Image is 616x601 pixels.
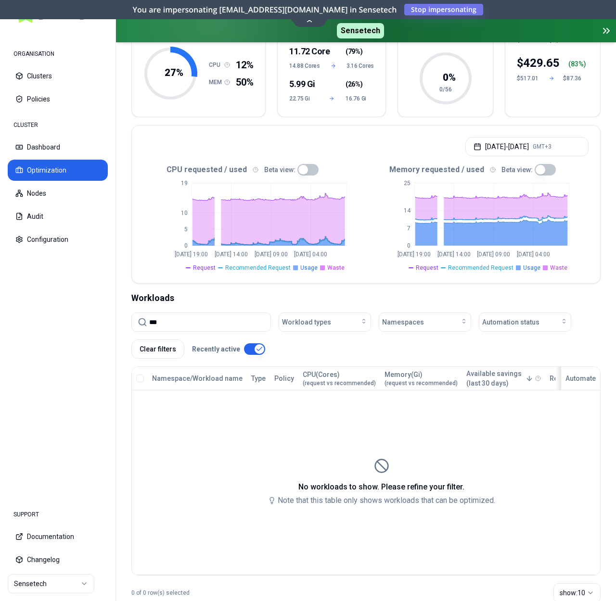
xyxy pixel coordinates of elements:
tspan: 0 % [442,72,455,83]
tspan: [DATE] 14:00 [437,251,470,258]
tspan: [DATE] 14:00 [215,251,248,258]
tspan: [DATE] 04:00 [517,251,550,258]
tspan: 0/56 [439,86,452,93]
span: Request [416,264,438,272]
h1: No workloads to show. Please refine your filter. [298,481,464,493]
h1: CPU [209,61,224,69]
span: (request vs recommended) [385,379,458,387]
span: 3.16 Cores [346,62,374,70]
div: CPU(Cores) [303,370,376,387]
span: GMT+3 [533,143,552,150]
span: 16.76 Gi [346,95,374,102]
span: ( ) [346,79,362,89]
span: Namespaces [382,317,424,327]
button: Documentation [8,526,108,547]
tspan: 7 [407,225,410,232]
tspan: [DATE] 19:00 [398,251,431,258]
button: Dashboard [8,137,108,158]
span: Workload types [282,317,331,327]
div: $517.01 [517,75,540,82]
p: Recently active [192,344,240,354]
tspan: 0 [407,242,410,249]
button: Namespaces [379,313,471,332]
button: Optimization [8,160,108,181]
tspan: [DATE] 09:00 [477,251,510,258]
div: $87.36 [563,75,586,82]
span: 12% [236,58,254,72]
tspan: 27 % [165,67,183,78]
p: Beta view: [501,165,533,175]
button: Policies [8,88,108,110]
div: ( %) [568,59,586,69]
h1: MEM [209,78,224,86]
button: Configuration [8,229,108,250]
div: Workloads [131,291,601,305]
span: Usage [300,264,318,272]
div: Policy [274,374,294,383]
button: Nodes [8,183,108,204]
button: Available savings(last 30 days) [466,369,533,388]
button: Replica(s) [550,369,582,388]
tspan: 0 [184,242,188,249]
span: 26% [348,79,360,89]
div: ORGANISATION [8,44,108,63]
tspan: [DATE] 19:00 [175,251,208,258]
span: (request vs recommended) [303,379,376,387]
tspan: [DATE] 09:00 [255,251,288,258]
span: 79% [348,47,360,56]
span: ( ) [346,47,362,56]
span: Waste [550,264,567,272]
button: Automation status [479,313,571,332]
p: Beta view: [264,165,295,175]
p: 429.65 [523,55,560,71]
span: 22.75 Gi [289,95,318,102]
p: 83 [571,59,578,69]
tspan: 5 [184,226,188,233]
button: Namespace/Workload name [152,369,243,388]
button: Workload types [279,313,371,332]
span: 50% [236,75,254,89]
tspan: 14 [403,207,411,214]
span: Recommended Request [448,264,513,272]
span: Sensetech [337,23,384,38]
span: Recommended Request [225,264,291,272]
h2: Note that this table only shows workloads that can be optimized. [278,495,495,506]
button: Audit [8,206,108,227]
tspan: 19 [181,180,188,187]
div: Memory(Gi) [385,370,458,387]
div: 11.72 Core [289,45,318,58]
button: Changelog [8,549,108,570]
button: [DATE]-[DATE]GMT+3 [465,137,589,156]
tspan: 10 [181,210,188,216]
div: Automate [565,374,596,383]
span: 14.88 Cores [289,62,320,70]
button: Memory(Gi)(request vs recommended) [385,369,458,388]
div: CPU requested / used [143,164,366,175]
button: Type [251,369,266,388]
p: 0 of 0 row(s) selected [131,589,190,597]
button: Clear filters [131,339,184,359]
span: Usage [523,264,540,272]
button: Clusters [8,65,108,87]
tspan: [DATE] 04:00 [294,251,327,258]
tspan: 25 [403,180,410,187]
span: Request [193,264,216,272]
div: 5.99 Gi [289,77,318,91]
div: Memory requested / used [366,164,589,175]
span: Automation status [482,317,539,327]
span: Waste [327,264,345,272]
div: CLUSTER [8,115,108,135]
div: $ [517,55,560,71]
div: SUPPORT [8,505,108,524]
button: CPU(Cores)(request vs recommended) [303,369,376,388]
